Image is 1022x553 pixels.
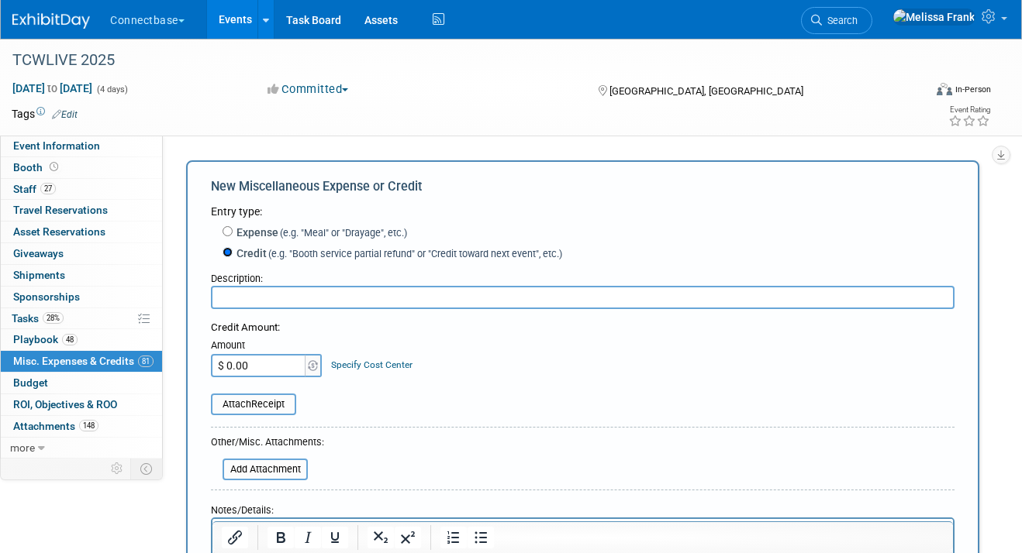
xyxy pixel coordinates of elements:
[12,81,93,95] span: [DATE] [DATE]
[848,81,992,104] div: Event Format
[79,420,98,431] span: 148
[211,265,955,286] div: Description:
[13,225,105,238] span: Asset Reservations
[43,312,64,324] span: 28%
[322,527,348,548] button: Underline
[233,246,562,261] label: Credit
[295,527,321,548] button: Italic
[13,290,80,303] span: Sponsorships
[1,308,162,329] a: Tasks28%
[609,85,803,97] span: [GEOGRAPHIC_DATA], [GEOGRAPHIC_DATA]
[13,355,154,367] span: Misc. Expenses & Credits
[1,157,162,178] a: Booth
[440,527,467,548] button: Numbered list
[211,496,955,517] div: Notes/Details:
[1,265,162,286] a: Shipments
[13,420,98,432] span: Attachments
[211,321,955,335] div: Credit Amount:
[278,227,407,239] span: (e.g. "Meal" or "Drayage", etc.)
[262,81,354,98] button: Committed
[222,527,248,548] button: Insert/edit link
[267,248,562,259] span: (e.g. "Booth service partial refund" or "Credit toward next event", etc.)
[40,183,56,194] span: 27
[13,183,56,195] span: Staff
[1,351,162,372] a: Misc. Expenses & Credits81
[12,106,78,122] td: Tags
[1,136,162,156] a: Event Information
[1,373,162,393] a: Budget
[1,394,162,415] a: ROI, Objectives & ROO
[12,13,90,29] img: ExhibitDay
[368,527,394,548] button: Subscript
[211,204,955,219] div: Entry type:
[1,243,162,264] a: Giveaways
[1,329,162,350] a: Playbook48
[1,438,162,459] a: more
[331,359,413,370] a: Specify Cost Center
[395,527,421,548] button: Superscript
[1,287,162,307] a: Sponsorships
[211,435,324,453] div: Other/Misc. Attachments:
[45,82,60,94] span: to
[62,334,78,345] span: 48
[1,179,162,200] a: Staff27
[211,338,323,354] div: Amount
[801,7,872,34] a: Search
[937,83,952,95] img: Format-Inperson.png
[13,398,117,410] span: ROI, Objectives & ROO
[233,225,407,240] label: Expense
[822,15,858,26] span: Search
[13,333,78,345] span: Playbook
[12,312,64,325] span: Tasks
[893,9,975,26] img: Melissa Frank
[95,84,128,94] span: (4 days)
[268,527,294,548] button: Bold
[1,416,162,437] a: Attachments148
[52,109,78,120] a: Edit
[104,459,131,479] td: Personalize Event Tab Strip
[1,222,162,242] a: Asset Reservations
[47,161,61,173] span: Booth not reserved yet
[1,200,162,221] a: Travel Reservations
[13,161,61,173] span: Booth
[138,355,154,367] span: 81
[13,204,108,216] span: Travel Reservations
[13,269,65,281] span: Shipments
[131,459,163,479] td: Toggle Event Tabs
[13,247,64,259] span: Giveaways
[10,441,35,454] span: more
[13,376,48,389] span: Budget
[13,139,100,152] span: Event Information
[948,106,990,114] div: Event Rating
[468,527,494,548] button: Bullet list
[955,84,991,95] div: In-Person
[7,46,907,74] div: TCWLIVE 2025
[211,178,955,204] div: New Miscellaneous Expense or Credit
